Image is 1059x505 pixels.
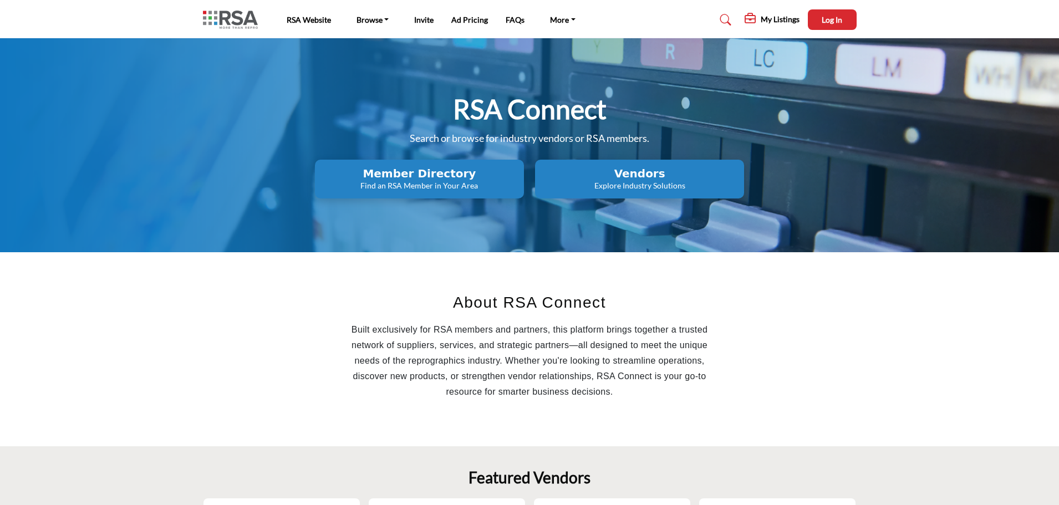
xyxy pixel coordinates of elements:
[469,468,590,487] h2: Featured Vendors
[349,12,397,28] a: Browse
[535,160,744,198] button: Vendors Explore Industry Solutions
[318,180,521,191] p: Find an RSA Member in Your Area
[414,15,434,24] a: Invite
[287,15,331,24] a: RSA Website
[203,11,263,29] img: Site Logo
[410,132,649,144] span: Search or browse for industry vendors or RSA members.
[339,322,721,400] p: Built exclusively for RSA members and partners, this platform brings together a trusted network o...
[315,160,524,198] button: Member Directory Find an RSA Member in Your Area
[318,167,521,180] h2: Member Directory
[709,11,739,29] a: Search
[538,180,741,191] p: Explore Industry Solutions
[745,13,800,27] div: My Listings
[453,92,607,126] h1: RSA Connect
[808,9,857,30] button: Log In
[538,167,741,180] h2: Vendors
[506,15,525,24] a: FAQs
[542,12,583,28] a: More
[822,15,842,24] span: Log In
[451,15,488,24] a: Ad Pricing
[339,291,721,314] h2: About RSA Connect
[761,14,800,24] h5: My Listings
